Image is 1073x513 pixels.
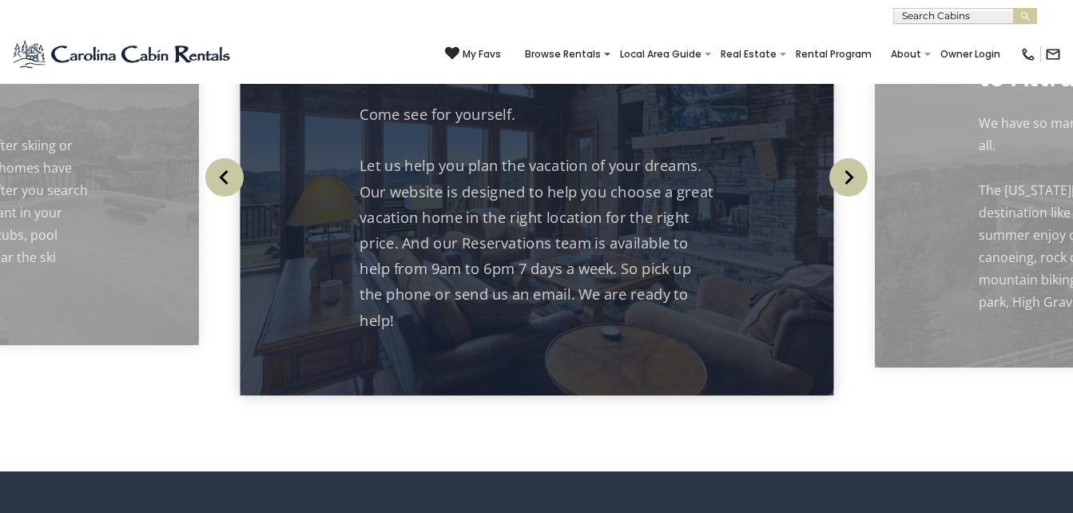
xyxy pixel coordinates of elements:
p: Come see for yourself. Let us help you plan the vacation of your dreams. Our website is designed ... [360,101,714,333]
button: Next [822,141,874,213]
img: arrow [205,158,244,197]
img: arrow [829,158,868,197]
a: About [883,43,929,66]
a: Owner Login [932,43,1008,66]
img: Blue-2.png [12,38,233,70]
button: Previous [199,141,251,213]
span: My Favs [463,47,501,62]
a: Rental Program [788,43,880,66]
img: phone-regular-black.png [1020,46,1036,62]
img: mail-regular-black.png [1045,46,1061,62]
a: Real Estate [713,43,785,66]
a: Local Area Guide [612,43,709,66]
a: Browse Rentals [517,43,609,66]
a: My Favs [445,46,501,62]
